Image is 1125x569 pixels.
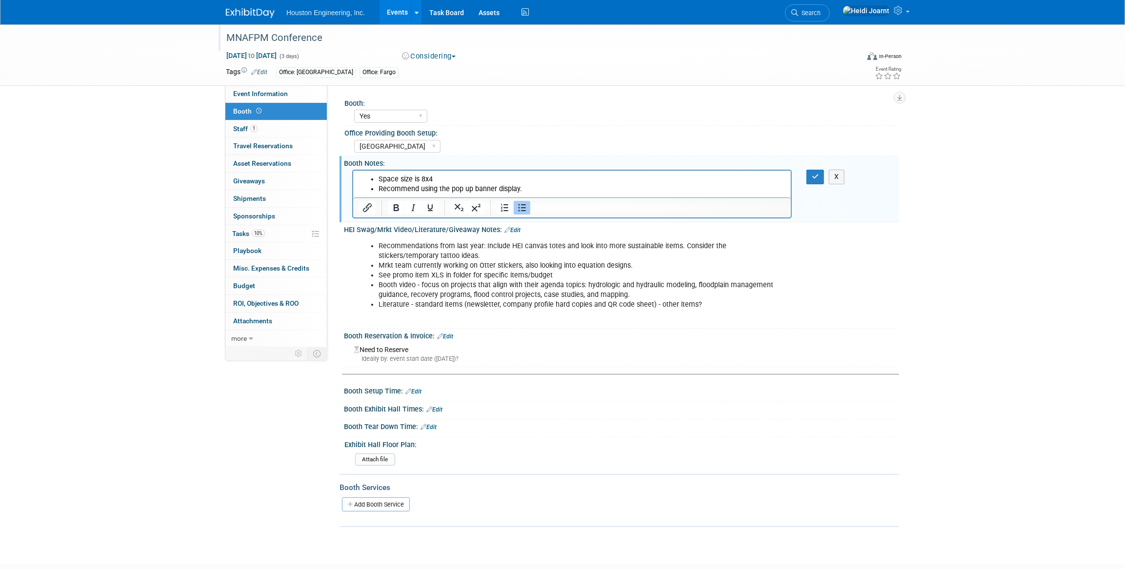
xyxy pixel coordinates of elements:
[801,51,902,65] div: Event Format
[252,230,265,237] span: 10%
[226,8,275,18] img: ExhibitDay
[351,342,892,363] div: Need to Reserve
[225,85,327,102] a: Event Information
[225,242,327,259] a: Playbook
[225,313,327,330] a: Attachments
[233,159,291,167] span: Asset Reservations
[225,190,327,207] a: Shipments
[307,347,327,360] td: Toggle Event Tabs
[254,107,263,115] span: Booth not reserved yet
[379,300,786,310] li: Literature - standard items (newsletter, company profile hard copies and QR code sheet) - other i...
[798,9,821,17] span: Search
[388,201,404,215] button: Bold
[344,329,899,341] div: Booth Reservation & Invoice:
[233,299,299,307] span: ROI, Objectives & ROO
[233,212,275,220] span: Sponsorships
[226,51,277,60] span: [DATE] [DATE]
[225,225,327,242] a: Tasks10%
[286,9,365,17] span: Houston Engineering, Inc.
[340,482,899,493] div: Booth Services
[225,208,327,225] a: Sponsorships
[225,137,327,155] a: Travel Reservations
[344,126,895,138] div: Office Providing Booth Setup:
[233,247,261,255] span: Playbook
[379,261,786,271] li: Mrkt team currently working on Otter stickers, also looking into equation designs.
[225,103,327,120] a: Booth
[514,201,530,215] button: Bullet list
[379,280,786,300] li: Booth video - focus on projects that align with their agenda topics: hydrologic and hydraulic mod...
[231,334,247,342] span: more
[225,295,327,312] a: ROI, Objectives & ROO
[233,282,255,290] span: Budget
[422,201,439,215] button: Underline
[233,107,263,115] span: Booth
[344,437,895,450] div: Exhibit Hall Floor Plan:
[225,173,327,190] a: Giveaways
[223,29,844,47] div: MNAFPM Conference
[405,388,422,395] a: Edit
[344,384,899,396] div: Booth Setup Time:
[426,406,442,413] a: Edit
[225,260,327,277] a: Misc. Expenses & Credits
[225,120,327,137] a: Staff1
[437,333,453,340] a: Edit
[785,4,830,21] a: Search
[497,201,513,215] button: Numbered list
[290,347,307,360] td: Personalize Event Tab Strip
[344,96,895,108] div: Booth:
[279,53,299,59] span: (3 days)
[225,155,327,172] a: Asset Reservations
[451,201,467,215] button: Subscript
[232,230,265,237] span: Tasks
[344,402,899,414] div: Booth Exhibit Hall Times:
[226,67,267,78] td: Tags
[867,52,877,60] img: Format-Inperson.png
[353,171,791,197] iframe: Rich Text Area
[233,195,266,202] span: Shipments
[879,53,902,60] div: In-Person
[342,497,410,511] a: Add Booth Service
[829,170,844,184] button: X
[360,67,399,78] div: Office: Fargo
[379,271,786,280] li: See promo item XLS in folder for specific items/budget
[225,330,327,347] a: more
[233,177,265,185] span: Giveaways
[359,201,376,215] button: Insert/edit link
[344,156,899,168] div: Booth Notes:
[233,317,272,325] span: Attachments
[247,52,256,59] span: to
[233,142,293,150] span: Travel Reservations
[468,201,484,215] button: Superscript
[875,67,901,72] div: Event Rating
[233,90,288,98] span: Event Information
[233,125,258,133] span: Staff
[354,354,892,363] div: Ideally by: event start date ([DATE])?
[405,201,422,215] button: Italic
[421,424,437,431] a: Edit
[344,419,899,432] div: Booth Tear Down Time:
[843,5,890,16] img: Heidi Joarnt
[276,67,356,78] div: Office: [GEOGRAPHIC_DATA]
[399,51,460,61] button: Considering
[251,69,267,76] a: Edit
[504,227,521,234] a: Edit
[233,264,309,272] span: Misc. Expenses & Credits
[344,222,899,235] div: HEI Swag/Mrkt Video/Literature/Giveaway Notes:
[225,277,327,294] a: Budget
[379,241,786,261] li: Recommendations from last year: Include HEI canvas totes and look into more sustainable items. Co...
[250,125,258,132] span: 1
